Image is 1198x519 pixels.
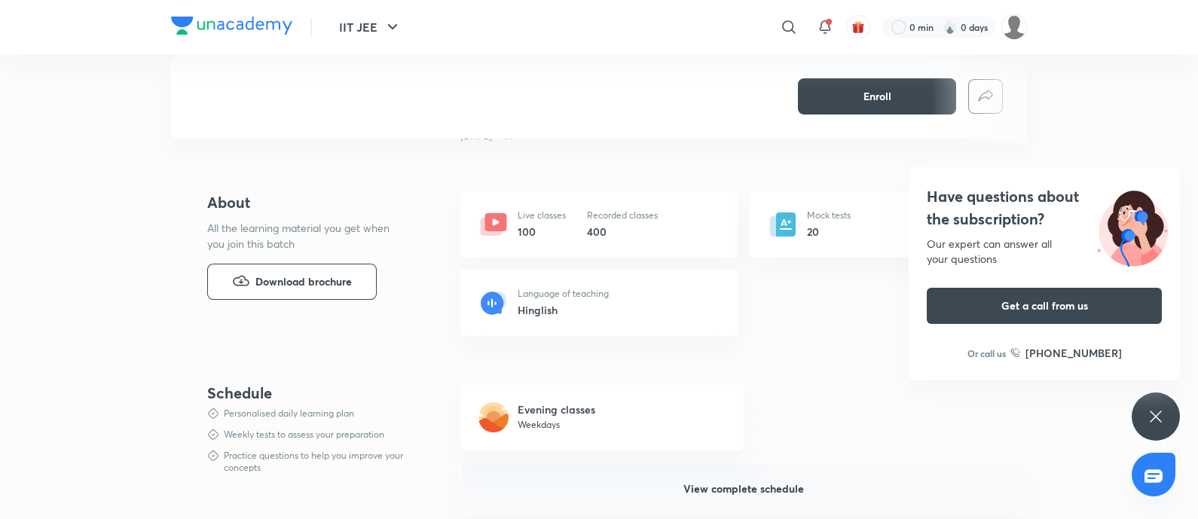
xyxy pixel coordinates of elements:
[224,429,384,441] div: Weekly tests to assess your preparation
[518,402,595,417] h6: Evening classes
[967,347,1006,360] p: Or call us
[846,15,870,39] button: avatar
[207,191,412,214] h4: About
[927,185,1162,230] h4: Have questions about the subscription?
[587,209,658,222] p: Recorded classes
[224,450,411,474] div: Practice questions to help you improve your concepts
[207,384,411,401] div: Schedule
[171,17,292,38] a: Company Logo
[807,209,851,222] p: Mock tests
[798,78,956,114] button: Enroll
[518,417,595,432] p: Weekdays
[207,264,377,300] button: Download brochure
[518,302,609,318] h6: Hinglish
[171,17,292,35] img: Company Logo
[863,89,891,104] span: Enroll
[1010,345,1122,361] a: [PHONE_NUMBER]
[943,20,958,35] img: streak
[518,224,566,240] h6: 100
[518,287,609,301] p: Language of teaching
[927,288,1162,324] button: Get a call from us
[1025,345,1122,361] h6: [PHONE_NUMBER]
[807,224,851,240] h6: 20
[518,209,566,222] p: Live classes
[851,20,865,34] img: avatar
[587,224,658,240] h6: 400
[1085,185,1180,267] img: ttu_illustration_new.svg
[207,220,402,252] p: All the learning material you get when you join this batch
[255,273,352,290] span: Download brochure
[224,408,354,420] div: Personalised daily learning plan
[460,463,1027,515] button: View complete schedule
[683,481,804,496] span: View complete schedule
[927,237,1162,267] div: Our expert can answer all your questions
[1001,14,1027,40] img: Preeti patil
[330,12,411,42] button: IIT JEE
